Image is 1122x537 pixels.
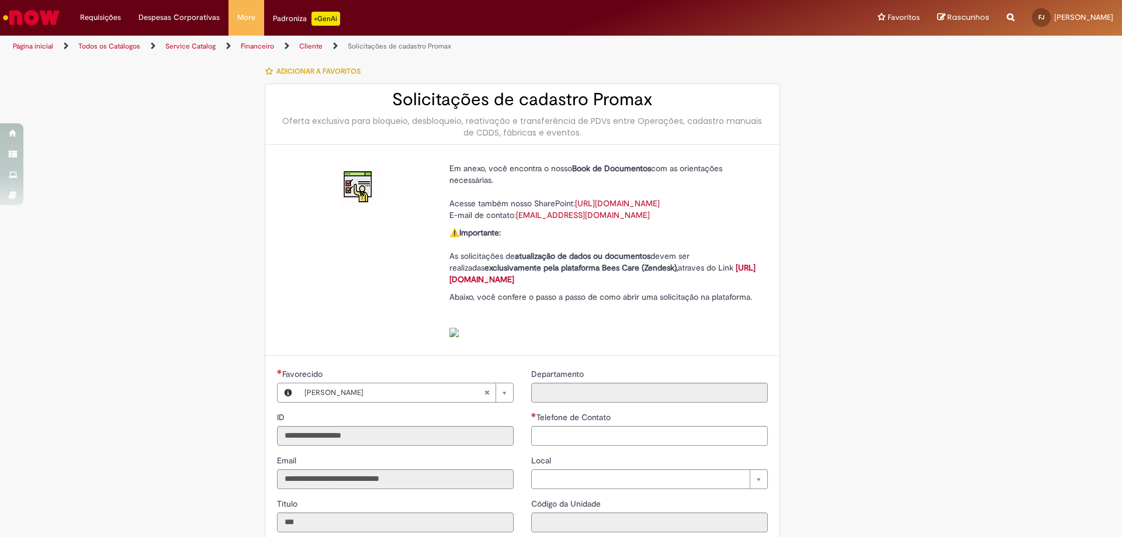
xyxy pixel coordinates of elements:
[449,262,756,285] a: [URL][DOMAIN_NAME]
[572,163,651,174] strong: Book de Documentos
[531,426,768,446] input: Telefone de Contato
[575,198,660,209] a: [URL][DOMAIN_NAME]
[531,512,768,532] input: Código da Unidade
[304,383,484,402] span: [PERSON_NAME]
[516,210,650,220] a: [EMAIL_ADDRESS][DOMAIN_NAME]
[531,469,768,489] a: Limpar campo Local
[531,455,553,466] span: Local
[138,12,220,23] span: Despesas Corporativas
[165,41,216,51] a: Service Catalog
[449,291,759,338] p: Abaixo, você confere o passo a passo de como abrir uma solicitação na plataforma.
[484,262,678,273] strong: exclusivamente pela plataforma Bees Care (Zendesk),
[531,413,536,417] span: Necessários
[277,411,287,423] label: Somente leitura - ID
[277,455,299,466] span: Somente leitura - Email
[277,455,299,466] label: Somente leitura - Email
[13,41,53,51] a: Página inicial
[276,67,361,76] span: Adicionar a Favoritos
[531,369,586,379] span: Somente leitura - Departamento
[277,90,768,109] h2: Solicitações de cadastro Promax
[299,41,323,51] a: Cliente
[237,12,255,23] span: More
[449,162,759,221] p: Em anexo, você encontra o nosso com as orientações necessárias. Acesse também nosso SharePoint: E...
[277,115,768,138] div: Oferta exclusiva para bloqueio, desbloqueio, reativação e transferência de PDVs entre Operações, ...
[888,12,920,23] span: Favoritos
[1,6,61,29] img: ServiceNow
[478,383,496,402] abbr: Limpar campo Favorecido
[299,383,513,402] a: [PERSON_NAME]Limpar campo Favorecido
[449,328,459,337] img: sys_attachment.do
[277,426,514,446] input: ID
[459,227,501,238] strong: Importante:
[531,383,768,403] input: Departamento
[277,412,287,422] span: Somente leitura - ID
[937,12,989,23] a: Rascunhos
[340,168,378,206] img: Solicitações de cadastro Promax
[531,368,586,380] label: Somente leitura - Departamento
[241,41,274,51] a: Financeiro
[277,512,514,532] input: Título
[536,412,613,422] span: Telefone de Contato
[278,383,299,402] button: Favorecido, Visualizar este registro Fabiano Jaureguy
[265,59,367,84] button: Adicionar a Favoritos
[80,12,121,23] span: Requisições
[78,41,140,51] a: Todos os Catálogos
[311,12,340,26] p: +GenAi
[282,369,325,379] span: Necessários - Favorecido
[449,227,759,285] p: ⚠️ As solicitações de devem ser realizadas atraves do Link
[1054,12,1113,22] span: [PERSON_NAME]
[273,12,340,26] div: Padroniza
[277,498,300,510] label: Somente leitura - Título
[9,36,739,57] ul: Trilhas de página
[531,498,603,510] label: Somente leitura - Código da Unidade
[947,12,989,23] span: Rascunhos
[277,469,514,489] input: Email
[277,369,282,374] span: Obrigatório Preenchido
[1038,13,1044,21] span: FJ
[348,41,451,51] a: Solicitações de cadastro Promax
[515,251,650,261] strong: atualização de dados ou documentos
